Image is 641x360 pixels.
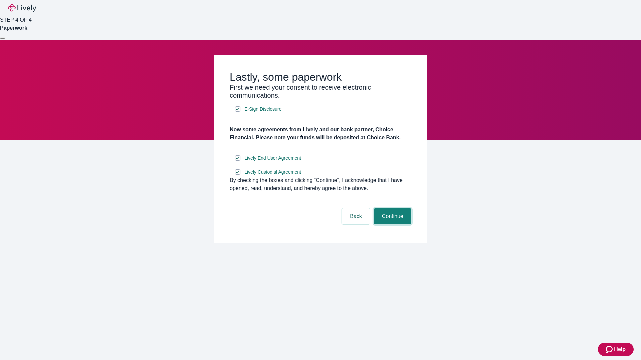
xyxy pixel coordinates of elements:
h4: Now some agreements from Lively and our bank partner, Choice Financial. Please note your funds wi... [230,126,411,142]
h3: First we need your consent to receive electronic communications. [230,83,411,99]
a: e-sign disclosure document [243,168,302,176]
span: Help [614,345,626,353]
span: Lively Custodial Agreement [244,169,301,176]
a: e-sign disclosure document [243,154,302,162]
img: Lively [8,4,36,12]
span: Lively End User Agreement [244,155,301,162]
span: E-Sign Disclosure [244,106,281,113]
div: By checking the boxes and clicking “Continue", I acknowledge that I have opened, read, understand... [230,176,411,192]
a: e-sign disclosure document [243,105,283,113]
button: Zendesk support iconHelp [598,343,634,356]
h2: Lastly, some paperwork [230,71,411,83]
svg: Zendesk support icon [606,345,614,353]
button: Continue [374,208,411,224]
button: Back [342,208,370,224]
